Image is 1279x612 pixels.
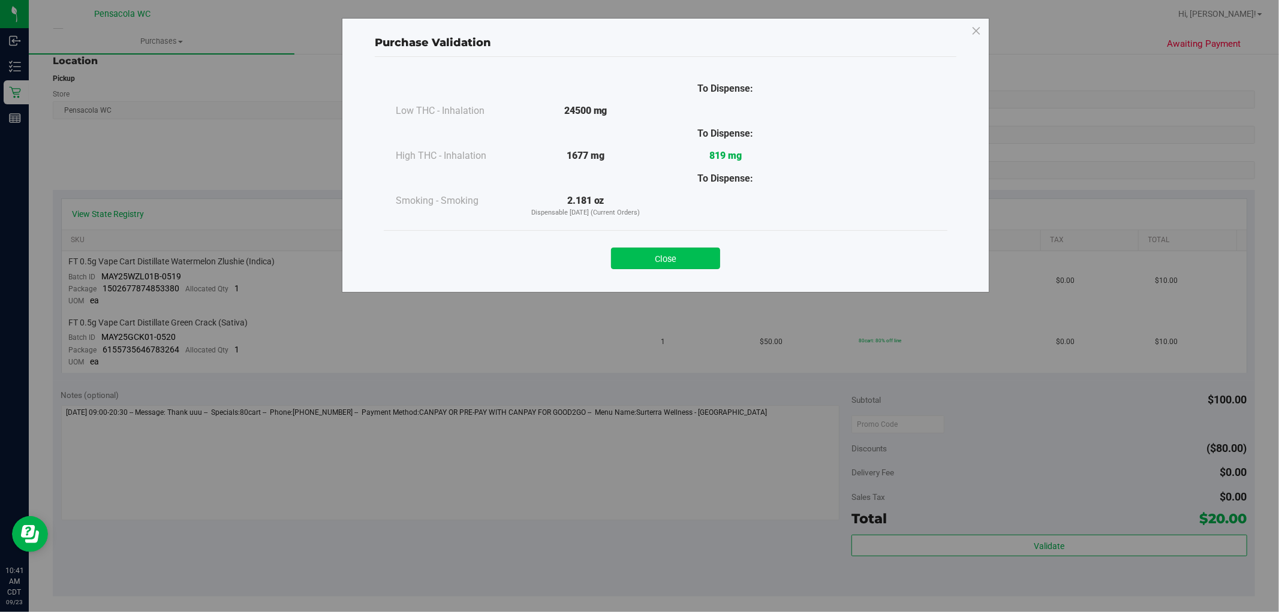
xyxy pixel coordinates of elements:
iframe: Resource center [12,516,48,552]
div: 2.181 oz [516,194,655,218]
div: Smoking - Smoking [396,194,516,208]
div: To Dispense: [655,82,795,96]
span: Purchase Validation [375,36,491,49]
div: 24500 mg [516,104,655,118]
div: Low THC - Inhalation [396,104,516,118]
div: To Dispense: [655,126,795,141]
button: Close [611,248,720,269]
div: To Dispense: [655,171,795,186]
strong: 819 mg [709,150,742,161]
div: High THC - Inhalation [396,149,516,163]
p: Dispensable [DATE] (Current Orders) [516,208,655,218]
div: 1677 mg [516,149,655,163]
